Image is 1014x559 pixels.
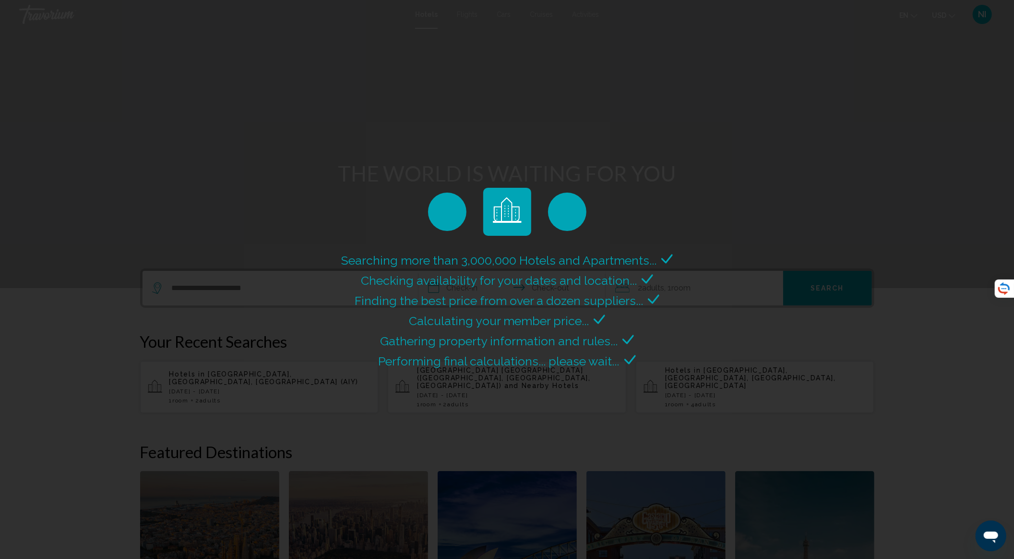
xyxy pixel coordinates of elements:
[380,334,618,348] span: Gathering property information and rules...
[976,521,1006,551] iframe: Кнопка для запуску вікна повідомлень
[355,293,643,308] span: Finding the best price from over a dozen suppliers...
[361,273,637,288] span: Checking availability for your dates and location...
[409,314,589,328] span: Calculating your member price...
[379,354,620,368] span: Performing final calculations... please wait...
[341,253,656,267] span: Searching more than 3,000,000 Hotels and Apartments...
